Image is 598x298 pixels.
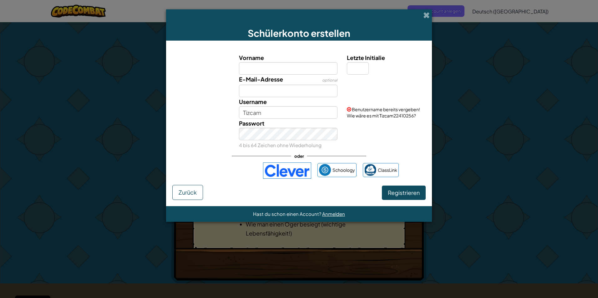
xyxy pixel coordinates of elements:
span: Hast du schon einen Account? [253,211,322,217]
small: 4 bis 64 Zeichen ohne Wiederholung [239,142,322,148]
iframe: Sign in with Google Button [196,164,260,177]
a: Anmelden [322,211,345,217]
span: ClassLink [378,166,397,175]
iframe: Sign in with Google Dialog [469,6,592,91]
span: Username [239,98,267,105]
span: Schülerkonto erstellen [248,27,350,39]
button: Zurück [172,185,203,200]
img: clever-logo-blue.png [263,162,311,179]
span: Registrieren [388,189,420,196]
span: oder [291,151,307,161]
span: Benutzername bereits vergeben! Wie wäre es mit Tizcam22410256? [347,107,420,118]
span: E-Mail-Adresse [239,76,283,83]
img: classlink-logo-small.png [364,164,376,176]
button: Registrieren [382,186,426,200]
span: optional [322,78,337,82]
span: Passwort [239,120,264,127]
img: schoology.png [319,164,331,176]
span: Zurück [179,189,197,196]
span: Schoology [332,166,355,175]
span: Vorname [239,54,264,61]
span: Letzte Initialie [347,54,385,61]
